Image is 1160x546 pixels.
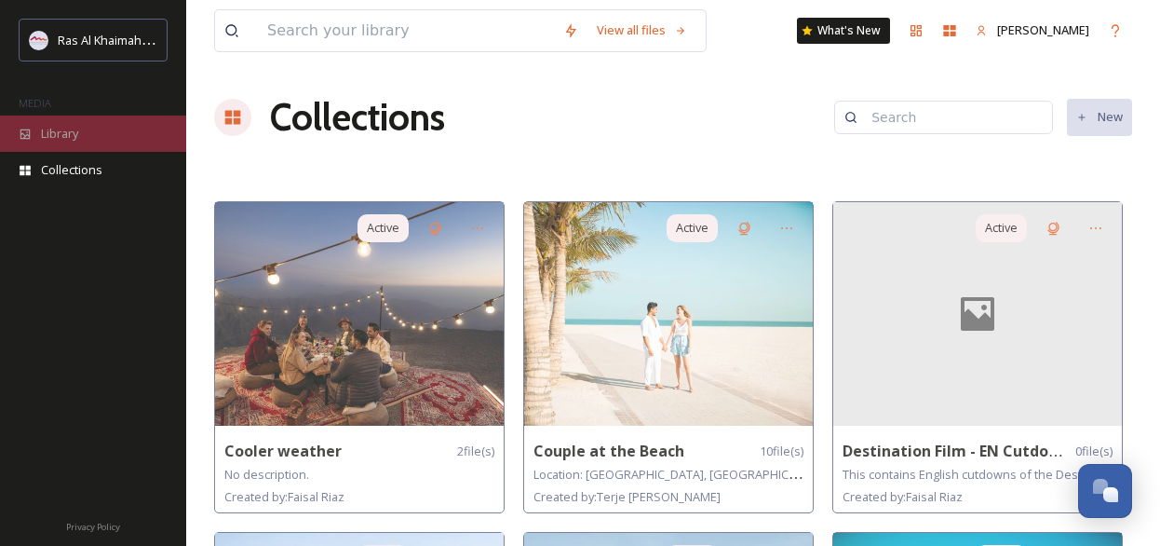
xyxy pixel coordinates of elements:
[1075,443,1113,460] span: 0 file(s)
[66,514,120,537] a: Privacy Policy
[457,443,494,460] span: 2 file(s)
[797,18,890,44] a: What's New
[41,161,102,179] span: Collections
[41,125,78,143] span: Library
[367,219,399,237] span: Active
[30,31,48,49] img: Logo_RAKTDA_RGB-01.png
[66,521,120,533] span: Privacy Policy
[224,441,342,461] strong: Cooler weather
[533,441,684,461] strong: Couple at the Beach
[1067,99,1132,135] button: New
[215,202,504,426] img: 3fee7373-bc30-4870-881d-a1ce1f855b52.jpg
[19,96,51,110] span: MEDIA
[224,488,344,505] span: Created by: Faisal Riaz
[997,21,1089,38] span: [PERSON_NAME]
[862,99,1043,136] input: Search
[270,89,445,145] a: Collections
[1078,464,1132,518] button: Open Chat
[224,466,309,483] span: No description.
[843,488,963,505] span: Created by: Faisal Riaz
[533,465,828,483] span: Location: [GEOGRAPHIC_DATA], [GEOGRAPHIC_DATA]
[524,202,813,426] img: 7e8a814c-968e-46a8-ba33-ea04b7243a5d.jpg
[587,12,696,48] a: View all files
[258,10,554,51] input: Search your library
[843,441,1078,461] strong: Destination Film - EN Cutdowns
[966,12,1099,48] a: [PERSON_NAME]
[760,443,803,460] span: 10 file(s)
[985,219,1018,237] span: Active
[676,219,708,237] span: Active
[58,31,321,48] span: Ras Al Khaimah Tourism Development Authority
[533,488,721,505] span: Created by: Terje [PERSON_NAME]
